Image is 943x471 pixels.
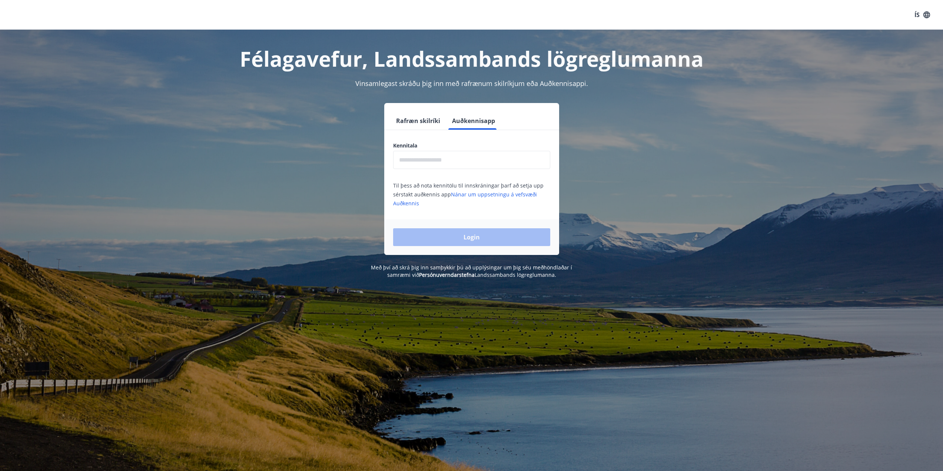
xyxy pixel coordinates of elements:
h1: Félagavefur, Landssambands lögreglumanna [214,44,730,73]
span: Með því að skrá þig inn samþykkir þú að upplýsingar um þig séu meðhöndlaðar í samræmi við Landssa... [371,264,572,278]
a: Nánar um uppsetningu á vefsvæði Auðkennis [393,191,537,207]
a: Persónuverndarstefna [419,271,475,278]
span: Til þess að nota kennitölu til innskráningar þarf að setja upp sérstakt auðkennis app [393,182,544,207]
button: Rafræn skilríki [393,112,443,130]
button: Auðkennisapp [449,112,498,130]
label: Kennitala [393,142,550,149]
button: ÍS [910,8,934,21]
span: Vinsamlegast skráðu þig inn með rafrænum skilríkjum eða Auðkennisappi. [355,79,588,88]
